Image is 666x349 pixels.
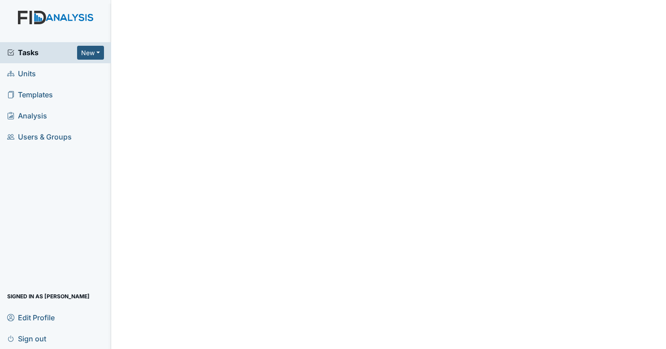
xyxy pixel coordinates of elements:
[7,332,46,345] span: Sign out
[7,109,47,123] span: Analysis
[7,130,72,144] span: Users & Groups
[7,289,90,303] span: Signed in as [PERSON_NAME]
[7,310,55,324] span: Edit Profile
[7,88,53,102] span: Templates
[7,67,36,81] span: Units
[77,46,104,60] button: New
[7,47,77,58] a: Tasks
